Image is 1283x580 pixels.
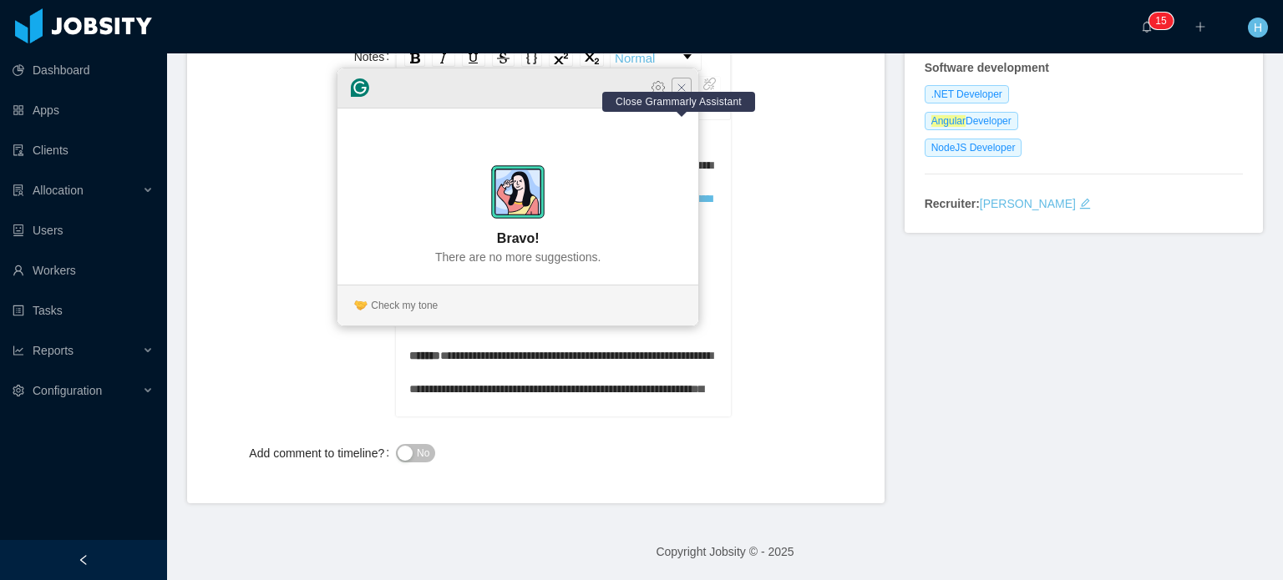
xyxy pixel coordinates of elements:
[549,50,573,67] div: Superscript
[925,112,1018,130] span: Developer
[401,46,607,71] div: rdw-inline-control
[1141,21,1153,33] i: icon: bell
[1155,13,1161,29] p: 1
[417,445,429,461] span: No
[33,344,74,357] span: Reports
[607,46,704,71] div: rdw-block-control
[1254,18,1262,38] span: H
[13,134,154,167] a: icon: auditClients
[33,384,102,397] span: Configuration
[610,46,702,71] div: rdw-dropdown
[925,61,1049,74] strong: Software development
[249,446,396,460] label: Add comment to timeline?
[1161,13,1167,29] p: 5
[492,50,515,67] div: Strikethrough
[432,50,455,67] div: Italic
[13,93,154,127] a: icon: appstoreApps
[980,197,1076,210] a: [PERSON_NAME]
[611,47,701,70] a: Block Type
[1194,21,1206,33] i: icon: plus
[615,42,655,75] span: Normal
[13,214,154,247] a: icon: robotUsers
[13,53,154,87] a: icon: pie-chartDashboard
[925,85,1009,103] span: .NET Developer
[33,184,84,197] span: Allocation
[1149,13,1173,29] sup: 15
[13,345,24,356] i: icon: line-chart
[925,139,1022,157] span: NodeJS Developer
[13,294,154,327] a: icon: profileTasks
[580,50,604,67] div: Subscript
[1079,198,1091,209] i: icon: edit
[925,197,980,210] strong: Recruiter:
[521,50,542,67] div: Monospace
[931,115,966,127] ah_el_jm_1757639839554: Angular
[354,50,396,63] label: Notes
[698,76,721,93] div: Unlink
[404,50,425,67] div: Bold
[462,50,485,67] div: Underline
[13,254,154,287] a: icon: userWorkers
[13,385,24,396] i: icon: setting
[13,184,24,196] i: icon: solution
